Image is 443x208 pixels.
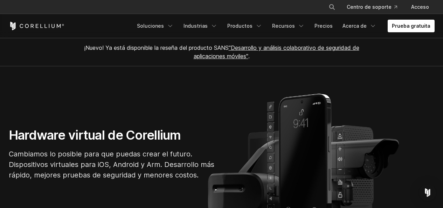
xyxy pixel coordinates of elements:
font: Productos [227,23,252,29]
font: Hardware virtual de Corellium [9,127,181,143]
font: ¡Nuevo! Ya está disponible la reseña del producto SANS [84,44,229,51]
div: Menú de navegación [133,20,435,32]
div: Open Intercom Messenger [419,184,436,201]
font: Soluciones [137,23,164,29]
font: Acceso [411,4,429,10]
font: . [248,53,250,60]
font: Prueba gratuita [392,23,430,29]
font: Recursos [272,23,295,29]
font: Centro de soporte [347,4,392,10]
a: Inicio de Corellium [9,22,64,30]
a: "Desarrollo y análisis colaborativo de seguridad de aplicaciones móviles" [194,44,359,60]
div: Menú de navegación [320,1,435,13]
font: Industrias [184,23,208,29]
font: Acerca de [342,23,367,29]
font: Cambiamos lo posible para que puedas crear el futuro. Dispositivos virtuales para iOS, Android y ... [9,150,214,179]
font: Precios [314,23,333,29]
button: Buscar [326,1,338,13]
